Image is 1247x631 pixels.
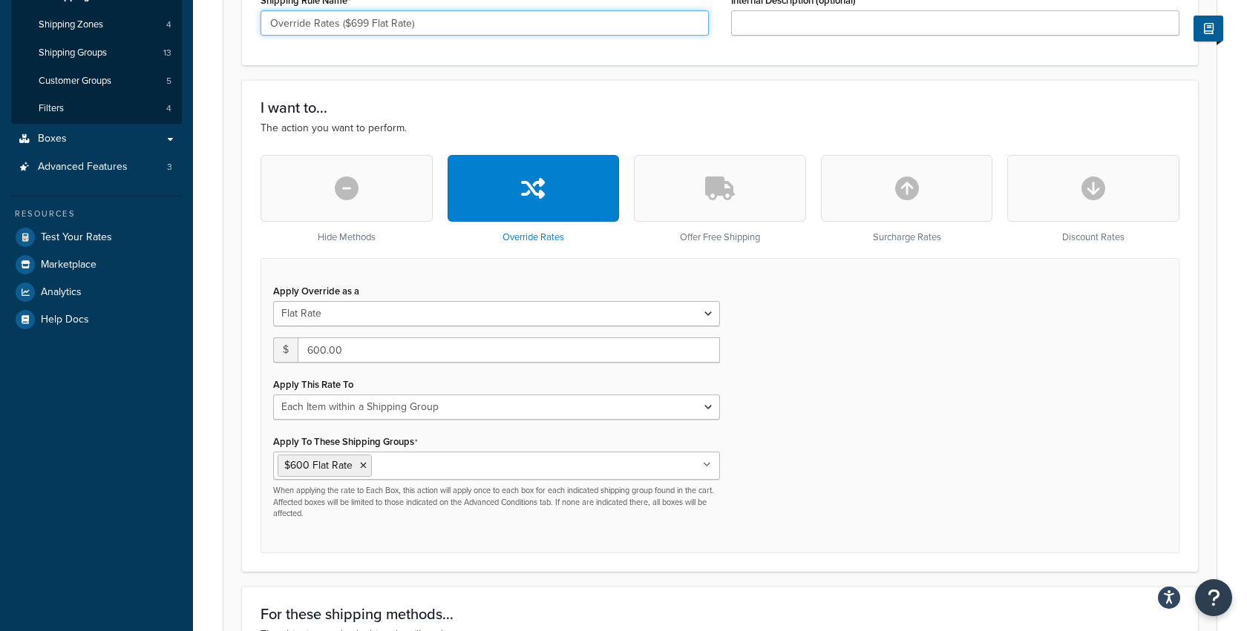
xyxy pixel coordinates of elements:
[11,11,182,39] li: Shipping Zones
[41,231,112,244] span: Test Your Rates
[273,436,418,448] label: Apply To These Shipping Groups
[41,259,96,271] span: Marketplace
[11,67,182,95] li: Customer Groups
[11,39,182,67] li: Shipping Groups
[39,75,111,87] span: Customer Groups
[261,120,1179,136] p: The action you want to perform.
[11,251,182,278] a: Marketplace
[634,155,806,243] div: Offer Free Shipping
[166,75,171,87] span: 5
[167,161,172,174] span: 3
[11,279,182,305] a: Analytics
[163,47,171,59] span: 13
[1195,579,1232,616] button: Open Resource Center
[261,99,1179,116] h3: I want to...
[11,11,182,39] a: Shipping Zones4
[11,125,182,153] a: Boxes
[11,39,182,67] a: Shipping Groups13
[166,19,171,31] span: 4
[166,102,171,115] span: 4
[821,155,993,243] div: Surcharge Rates
[11,306,182,333] a: Help Docs
[41,314,89,326] span: Help Docs
[273,379,353,390] label: Apply This Rate To
[39,47,107,59] span: Shipping Groups
[11,208,182,220] div: Resources
[273,337,298,363] span: $
[11,67,182,95] a: Customer Groups5
[39,102,64,115] span: Filters
[38,161,128,174] span: Advanced Features
[11,95,182,122] li: Filters
[261,606,1179,622] h3: For these shipping methods...
[1007,155,1179,243] div: Discount Rates
[11,95,182,122] a: Filters4
[284,457,353,473] span: $600 Flat Rate
[11,153,182,181] a: Advanced Features3
[448,155,620,243] div: Override Rates
[11,224,182,251] a: Test Your Rates
[273,485,720,519] p: When applying the rate to Each Box, this action will apply once to each box for each indicated sh...
[38,133,67,145] span: Boxes
[273,285,359,297] label: Apply Override as a
[261,155,433,243] div: Hide Methods
[1194,16,1223,42] button: Show Help Docs
[39,19,103,31] span: Shipping Zones
[41,286,82,299] span: Analytics
[11,153,182,181] li: Advanced Features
